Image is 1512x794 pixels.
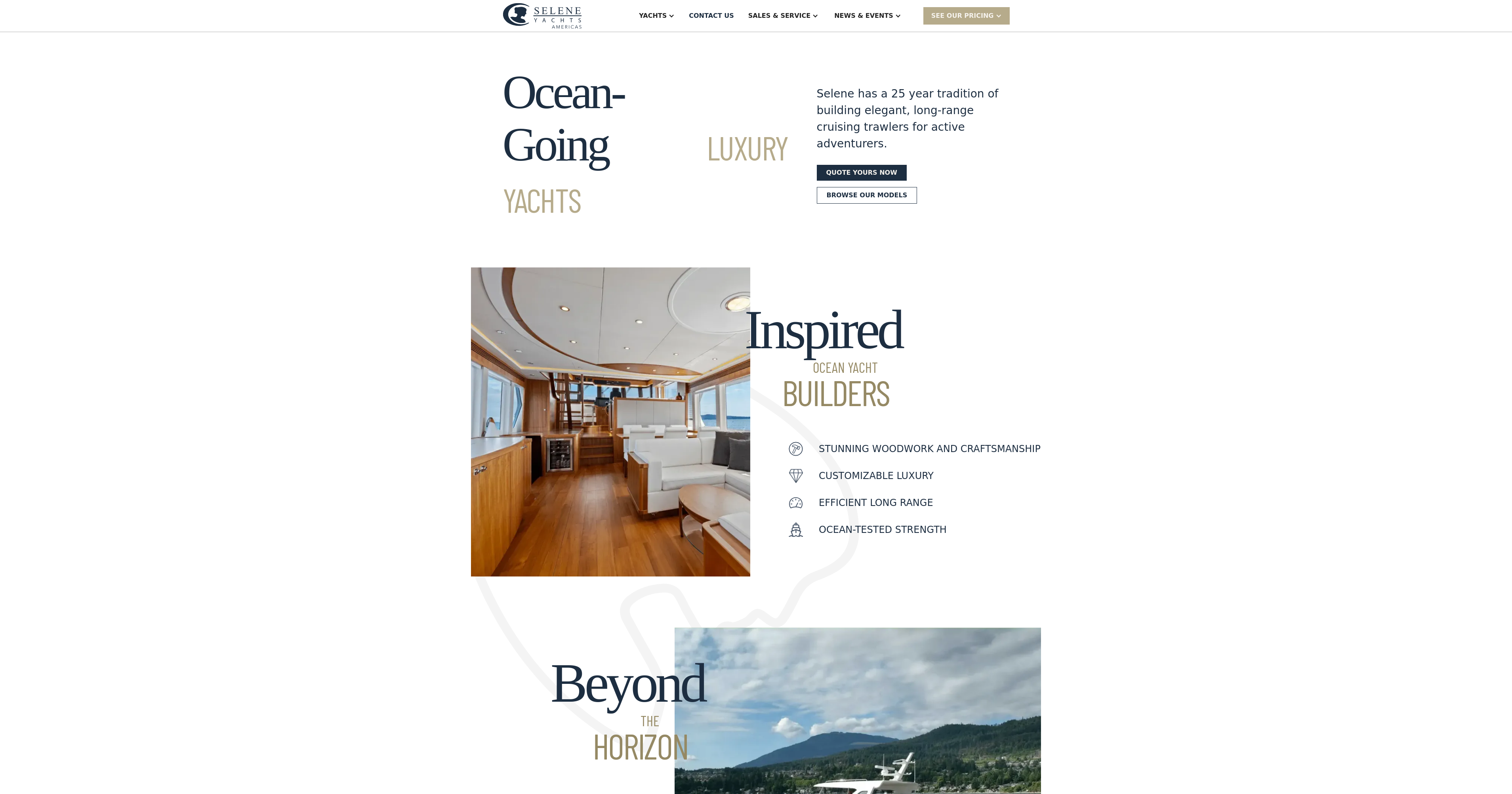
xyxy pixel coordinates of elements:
p: Efficient Long Range [819,496,933,510]
span: Ocean Yacht [744,360,902,374]
span: HORIZON [551,728,705,763]
p: customizable luxury [819,469,934,483]
a: Browse our models [817,187,917,204]
h2: Inspired [744,299,902,410]
p: Ocean-Tested Strength [819,523,947,537]
a: Quote yours now [817,165,907,181]
div: Selene has a 25 year tradition of building elegant, long-range cruising trawlers for active adven... [817,86,999,152]
span: Luxury Yachts [503,127,788,219]
div: SEE Our Pricing [931,11,994,21]
div: Yachts [639,11,667,21]
p: Stunning woodwork and craftsmanship [819,442,1041,456]
img: icon [789,469,803,483]
div: News & EVENTS [834,11,893,21]
img: logo [503,3,582,29]
div: Contact US [689,11,734,21]
h2: Beyond [551,653,705,763]
div: SEE Our Pricing [923,7,1010,24]
div: Sales & Service [748,11,810,21]
img: motor yachts for sale [471,267,750,576]
span: THE [551,714,705,728]
span: Builders [744,374,902,410]
h1: Ocean-Going [503,66,788,223]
